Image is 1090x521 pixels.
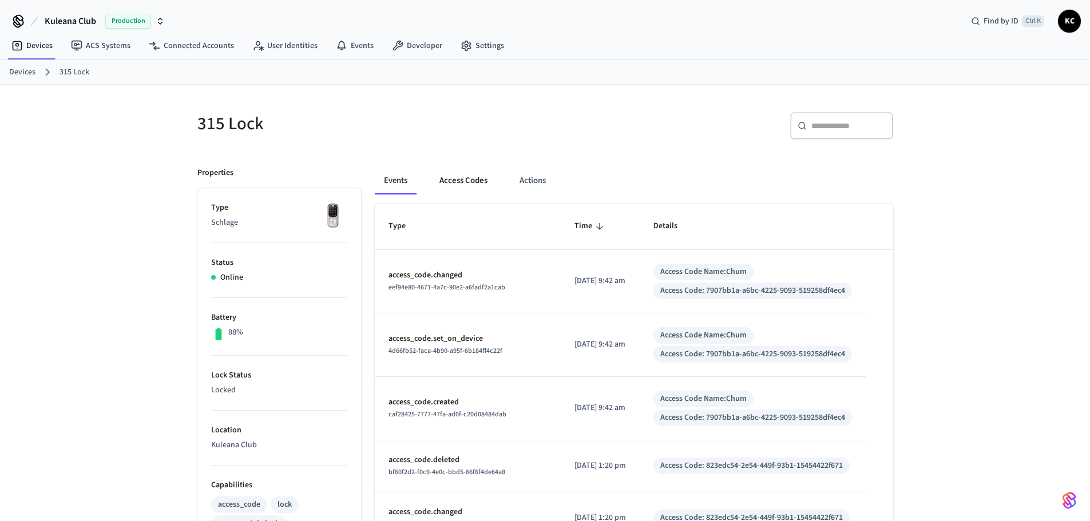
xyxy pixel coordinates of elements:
[389,217,421,235] span: Type
[211,384,347,396] p: Locked
[389,283,505,292] span: eef94e80-4671-4a7c-90e2-a6fadf2a1cab
[211,424,347,436] p: Location
[574,460,626,472] p: [DATE] 1:20 pm
[105,14,151,29] span: Production
[660,348,845,360] div: Access Code: 7907bb1a-a6bc-4225-9093-519258df4ec4
[574,339,626,351] p: [DATE] 9:42 am
[45,14,96,28] span: Kuleana Club
[218,499,260,511] div: access_code
[319,202,347,230] img: Yale Assure Touchscreen Wifi Smart Lock, Satin Nickel, Front
[278,499,292,511] div: lock
[653,217,692,235] span: Details
[962,11,1053,31] div: Find by IDCtrl K
[211,202,347,214] p: Type
[389,269,547,281] p: access_code.changed
[327,35,383,56] a: Events
[1022,15,1044,27] span: Ctrl K
[389,346,502,356] span: 4d66fb52-faca-4b90-a95f-6b184ff4c22f
[1058,10,1081,33] button: KC
[383,35,451,56] a: Developer
[2,35,62,56] a: Devices
[510,167,555,194] button: Actions
[375,167,893,194] div: ant example
[389,396,547,408] p: access_code.created
[660,266,747,278] div: Access Code Name: Chum
[389,333,547,345] p: access_code.set_on_device
[60,66,89,78] a: 315 Lock
[574,275,626,287] p: [DATE] 9:42 am
[211,439,347,451] p: Kuleana Club
[984,15,1018,27] span: Find by ID
[389,409,506,419] span: caf28425-7777-47fa-ad0f-c20d08484dab
[1059,11,1080,31] span: KC
[660,329,747,341] div: Access Code Name: Chum
[197,167,233,179] p: Properties
[211,479,347,491] p: Capabilities
[211,369,347,381] p: Lock Status
[243,35,327,56] a: User Identities
[574,402,626,414] p: [DATE] 9:42 am
[375,167,417,194] button: Events
[660,285,845,297] div: Access Code: 7907bb1a-a6bc-4225-9093-519258df4ec4
[660,412,845,424] div: Access Code: 7907bb1a-a6bc-4225-9093-519258df4ec4
[197,112,538,136] h5: 315 Lock
[211,217,347,229] p: Schlage
[211,257,347,269] p: Status
[228,327,243,339] p: 88%
[660,393,747,405] div: Access Code Name: Chum
[211,312,347,324] p: Battery
[140,35,243,56] a: Connected Accounts
[430,167,497,194] button: Access Codes
[1063,491,1076,510] img: SeamLogoGradient.69752ec5.svg
[389,467,505,477] span: bf60f2d2-f0c9-4e0c-bbd5-66f6f4de64a8
[389,454,547,466] p: access_code.deleted
[9,66,35,78] a: Devices
[574,217,607,235] span: Time
[660,460,843,472] div: Access Code: 823edc54-2e54-449f-93b1-15454422f671
[451,35,513,56] a: Settings
[220,272,243,284] p: Online
[62,35,140,56] a: ACS Systems
[389,506,547,518] p: access_code.changed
